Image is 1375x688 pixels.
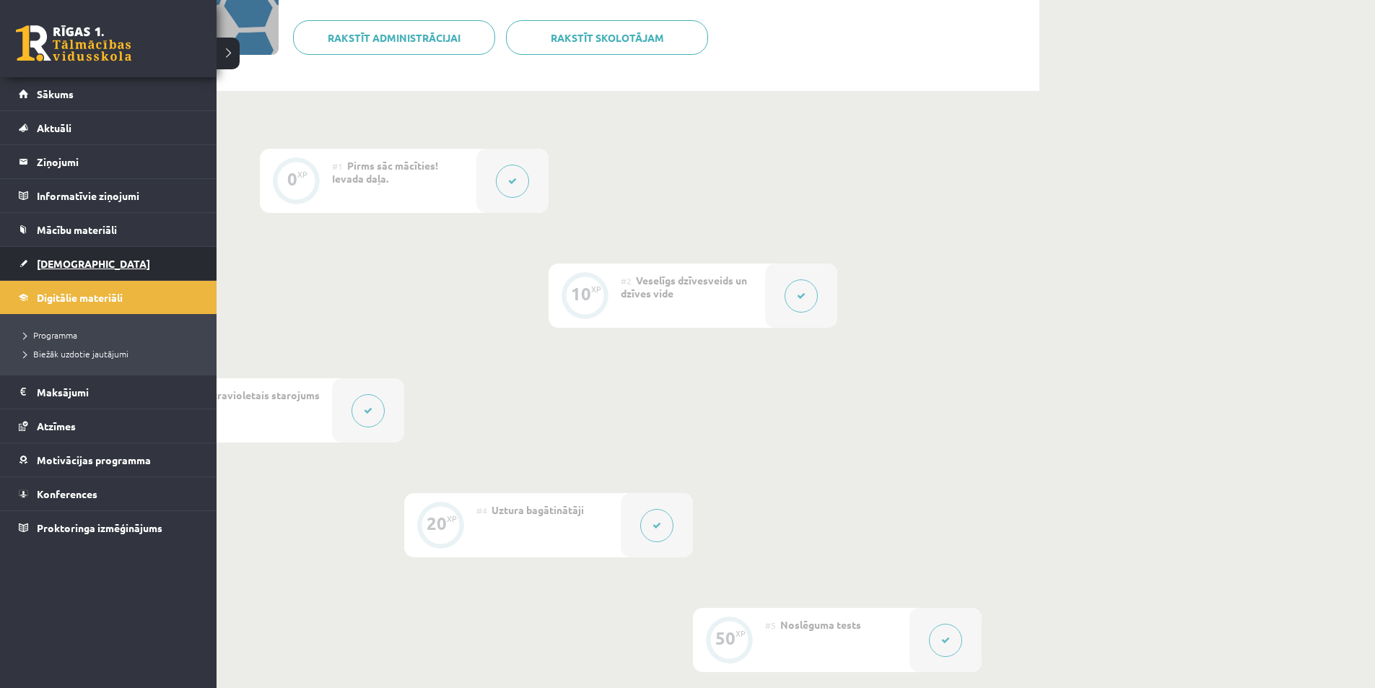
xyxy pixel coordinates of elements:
div: 0 [287,173,297,186]
a: Konferences [19,477,198,510]
a: Aktuāli [19,111,198,144]
span: Konferences [37,487,97,500]
div: 20 [427,517,447,530]
span: Motivācijas programma [37,453,151,466]
span: Veselīgs dzīvesveids un dzīves vide [621,274,747,300]
a: Rīgas 1. Tālmācības vidusskola [16,25,131,61]
span: Ultravioletais starojums [203,388,320,401]
span: #5 [765,619,776,631]
a: Ziņojumi [19,145,198,178]
span: Mācību materiāli [37,223,117,236]
div: 10 [571,287,591,300]
legend: Informatīvie ziņojumi [37,179,198,212]
span: Biežāk uzdotie jautājumi [18,348,128,360]
span: Digitālie materiāli [37,291,123,304]
div: XP [447,515,457,523]
a: Mācību materiāli [19,213,198,246]
div: 50 [715,632,735,645]
a: Rakstīt administrācijai [293,20,495,55]
span: Sākums [37,87,74,100]
div: XP [735,630,746,637]
span: #4 [476,505,487,516]
span: Programma [18,329,77,341]
a: Informatīvie ziņojumi [19,179,198,212]
a: Proktoringa izmēģinājums [19,511,198,544]
a: Motivācijas programma [19,443,198,476]
a: Digitālie materiāli [19,281,198,314]
a: Sākums [19,77,198,110]
a: Rakstīt skolotājam [506,20,708,55]
span: Uztura bagātinātāji [492,503,584,516]
span: #2 [621,275,632,287]
span: Aktuāli [37,121,71,134]
a: Atzīmes [19,409,198,443]
a: Maksājumi [19,375,198,409]
span: Atzīmes [37,419,76,432]
span: [DEMOGRAPHIC_DATA] [37,257,150,270]
a: [DEMOGRAPHIC_DATA] [19,247,198,280]
div: XP [297,170,307,178]
legend: Ziņojumi [37,145,198,178]
span: #1 [332,160,343,172]
span: Noslēguma tests [780,618,861,631]
a: Programma [18,328,202,341]
legend: Maksājumi [37,375,198,409]
a: Biežāk uzdotie jautājumi [18,347,202,360]
span: Pirms sāc mācīties! Ievada daļa. [332,159,438,185]
span: Proktoringa izmēģinājums [37,521,162,534]
div: XP [591,285,601,293]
